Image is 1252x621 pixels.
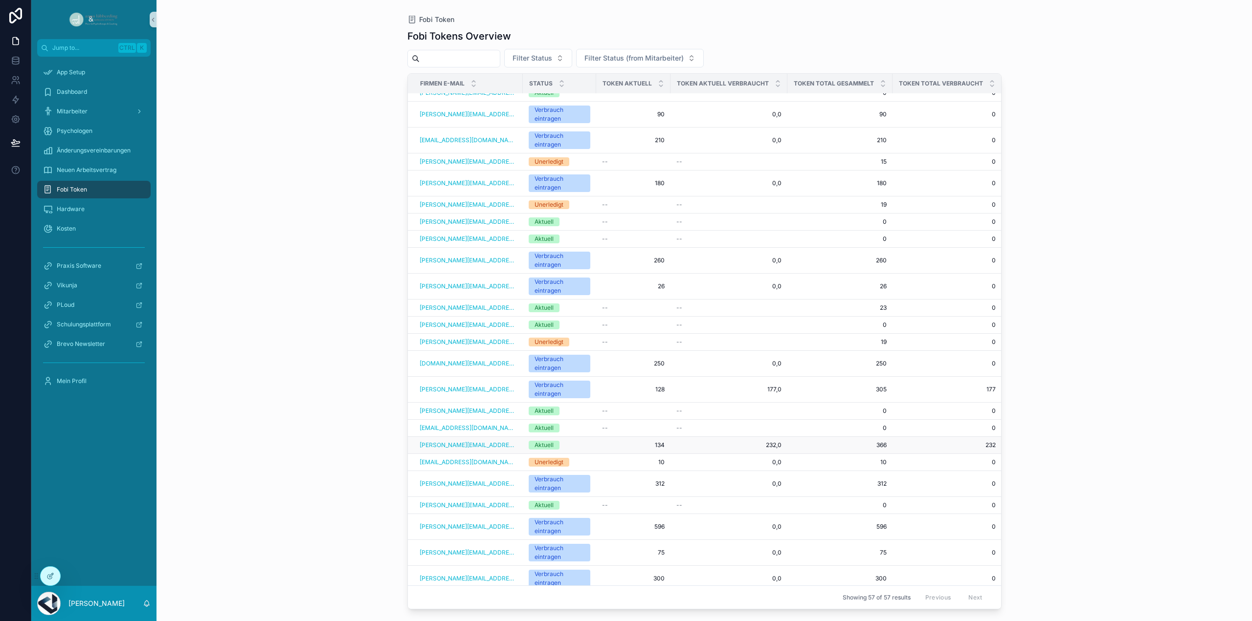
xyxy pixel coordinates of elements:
[602,385,665,393] a: 128
[37,277,151,294] a: Vikunja
[535,278,584,295] div: Verbrauch eintragen
[676,304,782,312] a: --
[676,235,782,243] a: --
[37,122,151,140] a: Psychologen
[602,523,665,531] a: 596
[793,360,887,367] a: 250
[529,217,590,226] a: Aktuell
[793,338,887,346] a: 19
[676,257,782,264] a: 0,0
[37,296,151,314] a: PLoud
[793,385,887,393] a: 305
[793,179,887,187] a: 180
[898,441,996,449] span: 232
[529,157,590,166] a: Unerledigt
[793,282,887,290] span: 26
[676,480,782,488] span: 0,0
[898,321,996,329] a: 0
[676,110,782,118] a: 0,0
[898,480,996,488] a: 0
[420,136,517,144] a: [EMAIL_ADDRESS][DOMAIN_NAME]
[420,321,517,329] a: [PERSON_NAME][EMAIL_ADDRESS][DOMAIN_NAME]
[793,458,887,466] span: 10
[793,321,887,329] a: 0
[420,218,517,226] a: [PERSON_NAME][EMAIL_ADDRESS][DOMAIN_NAME]
[57,147,131,154] span: Änderungsvereinbarungen
[37,181,151,198] a: Fobi Token
[535,338,563,346] div: Unerledigt
[898,360,996,367] span: 0
[420,158,517,166] a: [PERSON_NAME][EMAIL_ADDRESS][DOMAIN_NAME]
[407,15,454,24] a: Fobi Token
[420,110,517,118] a: [PERSON_NAME][EMAIL_ADDRESS][DOMAIN_NAME]
[529,303,590,312] a: Aktuell
[898,235,996,243] a: 0
[676,218,782,226] a: --
[602,321,608,329] span: --
[898,458,996,466] span: 0
[420,179,517,187] a: [PERSON_NAME][EMAIL_ADDRESS][DOMAIN_NAME]
[420,501,517,509] a: [PERSON_NAME][EMAIL_ADDRESS][DOMAIN_NAME]
[57,321,111,328] span: Schulungsplattform
[420,480,517,488] a: [PERSON_NAME][EMAIL_ADDRESS][DOMAIN_NAME]
[676,158,782,166] a: --
[118,43,136,53] span: Ctrl
[676,321,682,329] span: --
[138,44,146,52] span: K
[57,88,87,96] span: Dashboard
[529,106,590,123] a: Verbrauch eintragen
[793,235,887,243] span: 0
[420,523,517,531] a: [PERSON_NAME][EMAIL_ADDRESS][DOMAIN_NAME]
[602,360,665,367] a: 250
[898,407,996,415] span: 0
[898,257,996,264] a: 0
[57,377,87,385] span: Mein Profil
[420,458,517,466] a: [EMAIL_ADDRESS][DOMAIN_NAME]
[793,201,887,209] a: 19
[676,338,782,346] a: --
[602,201,608,209] span: --
[898,218,996,226] span: 0
[504,49,572,67] button: Select Button
[420,441,517,449] a: [PERSON_NAME][EMAIL_ADDRESS][DOMAIN_NAME]
[535,217,554,226] div: Aktuell
[793,304,887,312] a: 23
[793,441,887,449] span: 366
[676,282,782,290] a: 0,0
[676,523,782,531] a: 0,0
[535,321,554,329] div: Aktuell
[420,360,517,367] a: [DOMAIN_NAME][EMAIL_ADDRESS][DOMAIN_NAME]
[898,158,996,166] a: 0
[676,441,782,449] span: 232,0
[602,158,608,166] span: --
[676,407,782,415] a: --
[676,424,782,432] a: --
[898,501,996,509] span: 0
[420,385,517,393] a: [PERSON_NAME][EMAIL_ADDRESS][DOMAIN_NAME]
[602,480,665,488] a: 312
[602,549,665,557] a: 75
[420,257,517,264] a: [PERSON_NAME][EMAIL_ADDRESS][DOMAIN_NAME]
[57,68,85,76] span: App Setup
[602,407,608,415] span: --
[676,360,782,367] a: 0,0
[793,136,887,144] a: 210
[676,385,782,393] a: 177,0
[37,64,151,81] a: App Setup
[898,136,996,144] a: 0
[52,44,114,52] span: Jump to...
[676,179,782,187] a: 0,0
[676,458,782,466] a: 0,0
[529,501,590,510] a: Aktuell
